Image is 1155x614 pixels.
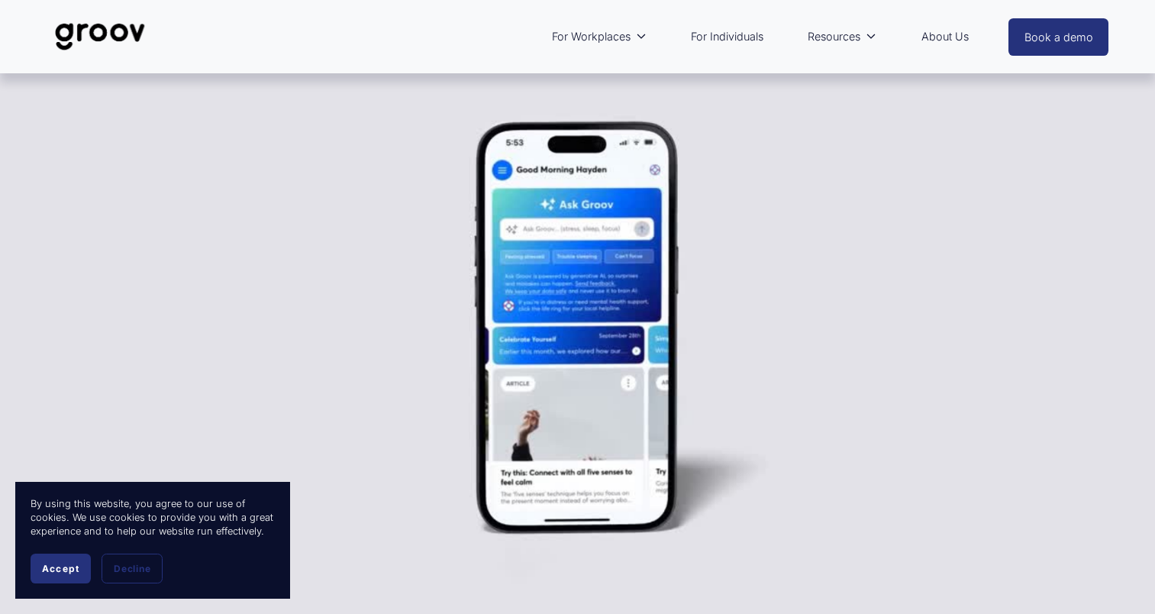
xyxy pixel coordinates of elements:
img: Groov | Unlock Human Potential at Work and in Life [47,11,154,62]
span: For Workplaces [552,27,631,47]
span: Decline [114,563,150,574]
a: For Individuals [683,19,771,54]
a: folder dropdown [544,19,655,54]
a: About Us [914,19,976,54]
button: Accept [31,554,91,583]
span: Accept [42,563,79,574]
span: Resources [808,27,860,47]
section: Cookie banner [15,482,290,599]
button: Decline [102,554,163,583]
a: folder dropdown [800,19,885,54]
p: By using this website, you agree to our use of cookies. We use cookies to provide you with a grea... [31,497,275,538]
a: Book a demo [1008,18,1109,56]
